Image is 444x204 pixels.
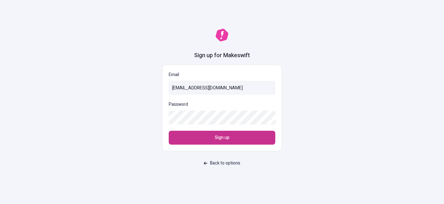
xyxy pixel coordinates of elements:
[194,51,250,60] h1: Sign up for Makeswift
[169,71,275,78] p: Email
[169,81,275,95] input: Email
[169,101,188,108] p: Password
[215,134,230,141] span: Sign up
[169,131,275,145] button: Sign up
[210,160,240,167] span: Back to options
[200,158,244,169] button: Back to options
